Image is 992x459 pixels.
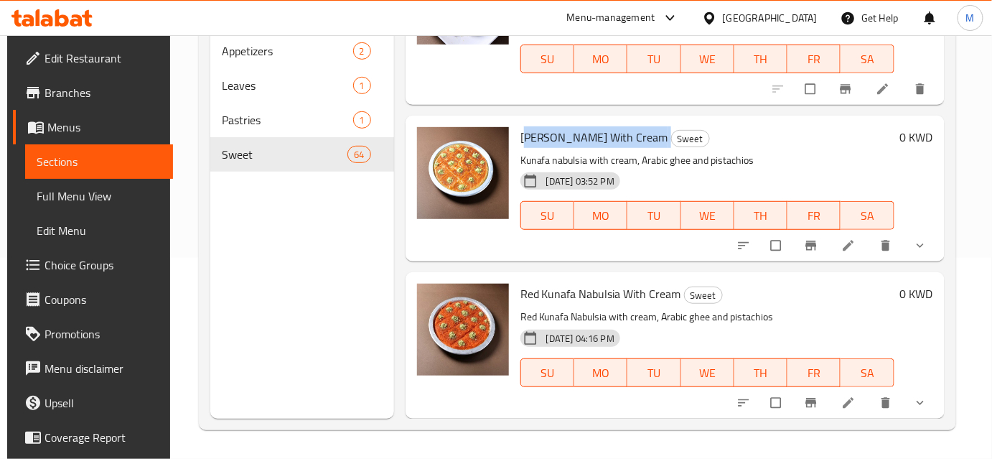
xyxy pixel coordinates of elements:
span: Coupons [45,291,162,308]
span: Edit Restaurant [45,50,162,67]
a: Promotions [13,317,173,351]
button: SU [520,358,574,387]
span: Sweet [222,146,347,163]
span: SU [527,49,568,70]
span: Sections [37,153,162,170]
div: items [353,111,371,129]
span: TU [633,205,675,226]
span: Full Menu View [37,187,162,205]
span: MO [580,49,622,70]
a: Edit menu item [841,238,858,253]
span: TH [740,205,782,226]
a: Menu disclaimer [13,351,173,386]
span: SA [846,49,888,70]
button: delete [870,230,904,261]
a: Choice Groups [13,248,173,282]
button: sort-choices [728,230,762,261]
span: Coverage Report [45,429,162,446]
span: Promotions [45,325,162,343]
p: Red Kunafa Nabulsia with cream, Arabic ghee and pistachios [520,308,894,326]
span: 64 [348,148,370,162]
div: Sweet [684,287,723,304]
span: WE [687,49,729,70]
div: items [353,77,371,94]
span: Branches [45,84,162,101]
a: Edit menu item [876,82,893,96]
button: MO [574,358,627,387]
img: Red Kunafa Nabulsia With Cream [417,284,509,376]
span: TH [740,49,782,70]
a: Edit Menu [25,213,173,248]
span: Select to update [762,232,792,259]
a: Upsell [13,386,173,420]
button: MO [574,45,627,73]
span: 1 [354,79,370,93]
span: Menus [47,119,162,136]
span: FR [793,49,835,70]
button: SA [841,358,894,387]
div: Sweet64 [210,137,394,172]
div: [GEOGRAPHIC_DATA] [723,10,818,26]
button: FR [787,201,841,230]
p: Kunafa nabulsia with cream, Arabic ghee and pistachios [520,152,894,170]
span: Sweet [672,131,709,147]
span: [DATE] 03:52 PM [541,175,620,188]
button: SA [841,45,894,73]
button: delete [870,387,904,419]
span: TU [633,363,675,384]
button: TH [734,45,787,73]
a: Coupons [13,282,173,317]
button: SU [520,45,574,73]
span: [PERSON_NAME] With Cream [520,126,668,148]
span: Select to update [762,389,792,417]
svg: Show Choices [913,238,927,253]
span: WE [687,205,729,226]
div: Sweet [671,130,710,147]
button: WE [681,45,734,73]
span: M [966,10,975,26]
button: Branch-specific-item [795,387,830,419]
a: Coverage Report [13,420,173,455]
a: Sections [25,144,173,179]
span: SU [527,363,568,384]
button: TU [627,358,680,387]
img: Kunafa Nabulsia With Cream [417,127,509,219]
span: Menu disclaimer [45,360,162,377]
button: sort-choices [728,387,762,419]
span: Edit Menu [37,222,162,239]
span: Red Kunafa Nabulsia With Cream [520,283,681,305]
span: Pastries [222,111,353,129]
button: TU [627,201,680,230]
button: Branch-specific-item [795,230,830,261]
button: FR [787,358,841,387]
button: MO [574,201,627,230]
button: show more [904,387,939,419]
a: Edit menu item [841,396,858,410]
button: SU [520,201,574,230]
div: Appetizers2 [210,34,394,68]
span: MO [580,205,622,226]
div: Menu-management [567,9,655,27]
span: MO [580,363,622,384]
button: TH [734,358,787,387]
a: Menus [13,110,173,144]
span: Leaves [222,77,353,94]
h6: 0 KWD [900,284,933,304]
span: FR [793,205,835,226]
span: TH [740,363,782,384]
button: FR [787,45,841,73]
span: WE [687,363,729,384]
a: Edit Restaurant [13,41,173,75]
span: Select to update [797,75,827,103]
svg: Show Choices [913,396,927,410]
button: delete [904,73,939,105]
span: FR [793,363,835,384]
span: SU [527,205,568,226]
span: TU [633,49,675,70]
a: Full Menu View [25,179,173,213]
h6: 0 KWD [900,127,933,147]
button: TH [734,201,787,230]
button: Branch-specific-item [830,73,864,105]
